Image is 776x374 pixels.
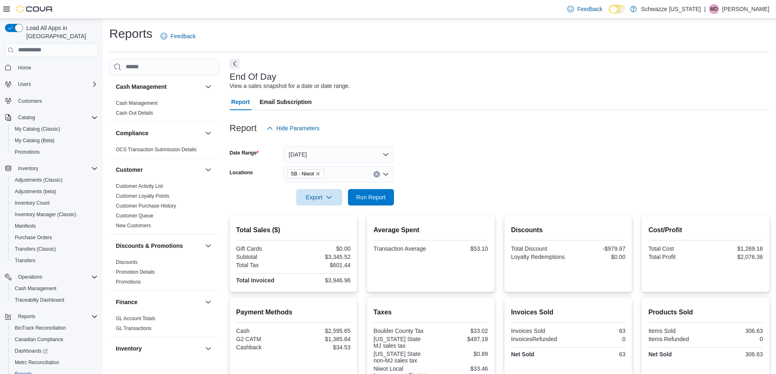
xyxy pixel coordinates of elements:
[12,136,58,145] a: My Catalog (Beta)
[116,212,153,219] span: Customer Queue
[8,135,101,146] button: My Catalog (Beta)
[12,233,55,242] a: Purchase Orders
[116,203,176,209] span: Customer Purchase History
[109,181,220,234] div: Customer
[116,326,152,331] a: GL Transactions
[8,255,101,266] button: Transfers
[511,254,566,260] div: Loyalty Redemptions
[15,312,39,321] button: Reports
[116,129,148,137] h3: Compliance
[116,166,202,174] button: Customer
[8,232,101,243] button: Purchase Orders
[301,189,337,205] span: Export
[18,81,31,88] span: Users
[15,272,46,282] button: Operations
[109,98,220,121] div: Cash Management
[570,254,625,260] div: $0.00
[116,344,202,353] button: Inventory
[577,5,602,13] span: Feedback
[116,183,163,189] a: Customer Activity List
[263,120,323,136] button: Hide Parameters
[511,336,566,342] div: InvoicesRefunded
[12,175,98,185] span: Adjustments (Classic)
[12,284,60,293] a: Cash Management
[8,220,101,232] button: Manifests
[116,147,197,152] a: OCS Transaction Submission Details
[287,169,325,178] span: SB - Niwot
[511,245,566,252] div: Total Discount
[15,359,59,366] span: Metrc Reconciliation
[12,346,98,356] span: Dashboards
[648,307,763,317] h2: Products Sold
[704,4,706,14] p: |
[295,262,350,268] div: $601.44
[236,328,292,334] div: Cash
[276,124,320,132] span: Hide Parameters
[564,1,606,17] a: Feedback
[433,328,488,334] div: $33.02
[8,146,101,158] button: Promotions
[8,294,101,306] button: Traceabilty Dashboard
[116,166,143,174] h3: Customer
[116,110,153,116] a: Cash Out Details
[373,171,380,178] button: Clear input
[236,307,351,317] h2: Payment Methods
[15,113,98,122] span: Catalog
[648,328,704,334] div: Items Sold
[12,244,98,254] span: Transfers (Classic)
[15,164,41,173] button: Inventory
[18,165,38,172] span: Inventory
[373,307,488,317] h2: Taxes
[116,269,155,275] a: Promotion Details
[295,245,350,252] div: $0.00
[15,297,64,303] span: Traceabilty Dashboard
[15,188,56,195] span: Adjustments (beta)
[12,147,98,157] span: Promotions
[109,145,220,158] div: Compliance
[707,351,763,358] div: 306.63
[433,336,488,342] div: $497.19
[295,328,350,334] div: $2,595.65
[116,298,138,306] h3: Finance
[116,193,169,199] a: Customer Loyalty Points
[15,62,98,73] span: Home
[116,222,151,229] span: New Customers
[8,209,101,220] button: Inventory Manager (Classic)
[15,113,38,122] button: Catalog
[260,94,312,110] span: Email Subscription
[15,126,60,132] span: My Catalog (Classic)
[12,346,51,356] a: Dashboards
[203,344,213,353] button: Inventory
[707,328,763,334] div: 306.63
[12,198,53,208] a: Inventory Count
[570,328,625,334] div: 63
[2,311,101,322] button: Reports
[230,59,239,69] button: Next
[12,295,98,305] span: Traceabilty Dashboard
[230,169,253,176] label: Locations
[116,259,138,265] a: Discounts
[284,146,394,163] button: [DATE]
[170,32,196,40] span: Feedback
[12,175,66,185] a: Adjustments (Classic)
[373,336,429,349] div: [US_STATE] State MJ sales tax
[707,254,763,260] div: $2,076.36
[373,225,488,235] h2: Average Spent
[12,124,64,134] a: My Catalog (Classic)
[15,96,98,106] span: Customers
[15,79,34,89] button: Users
[16,5,53,13] img: Cova
[12,147,43,157] a: Promotions
[382,171,389,178] button: Open list of options
[511,225,626,235] h2: Discounts
[373,328,429,334] div: Boulder County Tax
[2,95,101,107] button: Customers
[236,245,292,252] div: Gift Cards
[8,186,101,197] button: Adjustments (beta)
[8,345,101,357] a: Dashboards
[15,336,63,343] span: Canadian Compliance
[707,245,763,252] div: $1,269.16
[648,245,704,252] div: Total Cost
